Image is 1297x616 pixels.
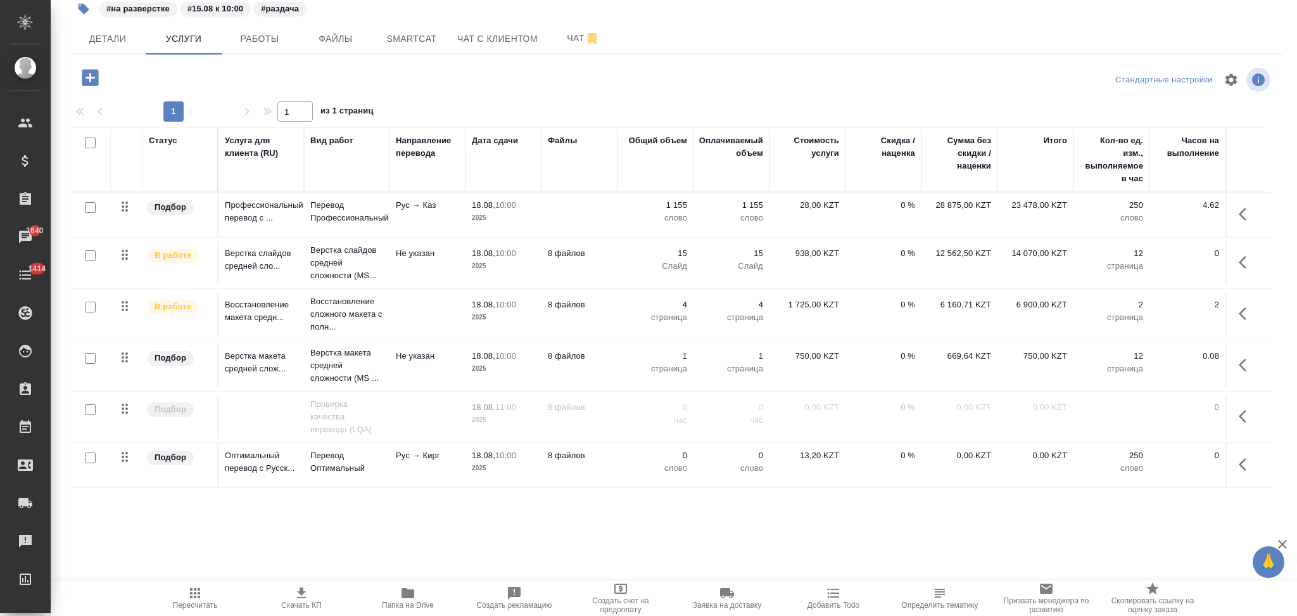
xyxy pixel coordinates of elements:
button: Показать кнопки [1231,350,1262,380]
p: Профессиональный перевод с ... [225,199,298,224]
p: #раздача [261,3,299,15]
p: Перевод Профессиональный [310,199,383,224]
td: 0 [1149,443,1225,487]
p: Оптимальный перевод с Русск... [225,449,298,475]
p: слово [624,462,687,475]
p: Подбор [155,451,186,464]
button: Показать кнопки [1231,449,1262,480]
p: 28,00 KZT [776,199,839,212]
p: слово [700,462,763,475]
p: Подбор [155,403,186,416]
div: Сумма без скидки / наценки [928,134,991,172]
span: из 1 страниц [320,103,374,122]
p: 0 % [852,298,915,311]
p: Восстановление макета средн... [225,298,298,324]
span: Пересчитать [173,601,218,610]
p: Рус → Кирг [396,449,459,462]
button: Папка на Drive [355,581,461,616]
p: 0 % [852,401,915,414]
div: Общий объем [629,134,687,147]
p: 18.08, [472,300,495,309]
button: Скачать КП [248,581,355,616]
div: Скидка / наценка [852,134,915,160]
span: раздача [252,3,308,13]
button: Показать кнопки [1231,199,1262,229]
p: страница [1080,363,1143,375]
p: 669,64 KZT [928,350,991,363]
p: 0,00 KZT [776,401,839,414]
p: час [624,414,687,427]
span: на разверстке [98,3,179,13]
button: Определить тематику [887,581,993,616]
td: 0 [1149,241,1225,285]
p: 18.08, [472,248,495,258]
p: 1 725,00 KZT [776,298,839,311]
p: 0,00 KZT [1004,449,1067,462]
p: 2025 [472,363,535,375]
p: Верстка макета средней слож... [225,350,298,375]
div: Оплачиваемый объем [699,134,763,160]
p: 18.08, [472,351,495,361]
span: Призвать менеджера по развитию [1001,596,1092,614]
p: 4 [700,298,763,311]
p: 0 [700,401,763,414]
p: 2025 [472,414,535,427]
span: Посмотреть информацию [1246,68,1273,92]
p: 15 [624,247,687,260]
p: слово [624,212,687,224]
p: 1 155 [700,199,763,212]
p: 8 файлов [548,298,611,311]
p: страница [700,311,763,324]
p: Восстановление сложного макета с полн... [310,295,383,333]
a: 1640 [3,221,47,253]
p: 8 файлов [548,401,611,414]
p: страница [1080,260,1143,273]
p: 12 562,50 KZT [928,247,991,260]
button: Создать рекламацию [461,581,567,616]
p: 10:00 [495,351,516,361]
button: Добавить услугу [73,65,108,91]
p: В работе [155,249,191,262]
p: Проверка качества перевода (LQA) [310,398,383,436]
p: страница [624,311,687,324]
p: страница [1080,311,1143,324]
button: Создать счет на предоплату [567,581,674,616]
button: Показать кнопки [1231,298,1262,329]
p: 8 файлов [548,247,611,260]
p: 1 [624,350,687,363]
p: 0 % [852,247,915,260]
button: Скопировать ссылку на оценку заказа [1099,581,1206,616]
svg: Отписаться [585,31,600,46]
span: Детали [77,31,138,47]
p: 13,20 KZT [776,449,839,462]
p: #15.08 к 10:00 [187,3,243,15]
p: 8 файлов [548,350,611,363]
p: Слайд [624,260,687,273]
p: Подбор [155,201,186,214]
p: слово [700,212,763,224]
span: Настроить таблицу [1216,65,1246,95]
p: страница [624,363,687,375]
p: 4 [624,298,687,311]
div: Итого [1044,134,1067,147]
p: Подбор [155,352,186,364]
span: Скопировать ссылку на оценку заказа [1107,596,1198,614]
span: Создать рекламацию [477,601,552,610]
p: слово [1080,212,1143,224]
p: Перевод Оптимальный [310,449,383,475]
p: 2025 [472,311,535,324]
span: Создать счет на предоплату [575,596,666,614]
p: 12 [1080,247,1143,260]
p: 23 478,00 KZT [1004,199,1067,212]
p: 250 [1080,449,1143,462]
p: 0,00 KZT [928,401,991,414]
div: Стоимость услуги [776,134,839,160]
div: Направление перевода [396,134,459,160]
p: 0 % [852,449,915,462]
p: страница [700,363,763,375]
p: Не указан [396,350,459,363]
span: Определить тематику [901,601,978,610]
button: 🙏 [1253,546,1284,578]
p: 2025 [472,462,535,475]
p: Верстка слайдов средней сложности (MS... [310,244,383,282]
